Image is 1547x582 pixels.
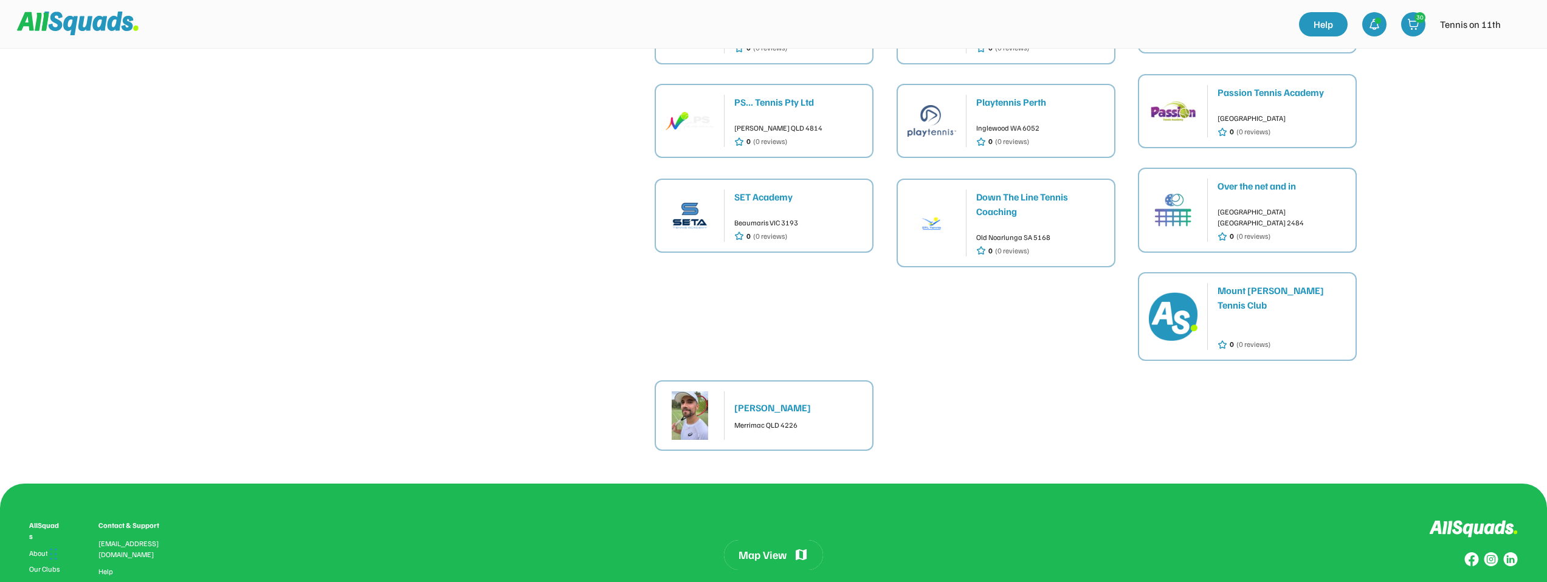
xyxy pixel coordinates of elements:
[1440,17,1501,32] div: Tennis on 11th
[1368,18,1380,30] img: bell-03%20%281%29.svg
[746,136,751,147] div: 0
[988,245,993,256] div: 0
[1218,231,1227,242] img: star-01%20%282%29.svg
[1149,186,1197,235] img: 1000005499.png
[1218,113,1346,124] div: [GEOGRAPHIC_DATA]
[1218,283,1346,312] div: Mount [PERSON_NAME] Tennis Club
[908,199,956,247] img: DTL%20Tennis%20Logo.png
[976,137,986,147] img: star-01%20%282%29.svg
[734,95,863,109] div: PS... Tennis Pty Ltd
[1218,179,1346,193] div: Over the net and in
[98,520,174,531] div: Contact & Support
[1415,13,1425,22] div: 30
[1407,18,1419,30] img: shopping-cart-01%20%281%29.svg
[1218,85,1346,100] div: Passion Tennis Academy
[753,231,787,242] div: (0 reviews)
[666,391,714,440] img: IMG_4217.JPG
[734,123,863,134] div: [PERSON_NAME] QLD 4814
[1149,87,1197,135] img: logo_square.gif
[739,547,787,563] div: Map View
[734,137,744,147] img: star-01%20%282%29.svg
[1230,126,1234,137] div: 0
[976,232,1104,243] div: Old Noarlunga SA 5168
[734,400,863,415] div: [PERSON_NAME]
[976,123,1104,134] div: Inglewood WA 6052
[1218,340,1227,350] img: star-01%20%282%29.svg
[1149,292,1197,341] img: AS-100x100%402x.png
[1230,231,1234,242] div: 0
[988,136,993,147] div: 0
[976,245,986,256] img: star-01%20%282%29.svg
[1508,12,1532,36] img: IMG_2979.png
[734,190,863,204] div: SET Academy
[908,97,956,145] img: playtennis%20blue%20logo%201.png
[1429,520,1518,538] img: Logo%20inverted.svg
[1299,12,1348,36] a: Help
[98,538,174,560] div: [EMAIL_ADDRESS][DOMAIN_NAME]
[666,191,714,240] img: SETA%20new%20logo%20blue.png
[753,136,787,147] div: (0 reviews)
[734,231,744,241] img: star-01%20%282%29.svg
[17,12,139,35] img: Squad%20Logo.svg
[98,567,113,576] a: Help
[666,97,714,145] img: PS...Tennis_SSa-R01b_Mil%20small%20size.png
[1236,231,1270,242] div: (0 reviews)
[976,95,1104,109] div: Playtennis Perth
[29,520,62,542] div: AllSquads
[734,217,863,228] div: Beaumaris VIC 3193
[734,420,863,431] div: Merrimac QLD 4226
[1218,127,1227,137] img: star-01%20%282%29.svg
[1218,207,1346,228] div: [GEOGRAPHIC_DATA] [GEOGRAPHIC_DATA] 2484
[995,136,1029,147] div: (0 reviews)
[995,245,1029,256] div: (0 reviews)
[1236,339,1270,350] div: (0 reviews)
[1230,339,1234,350] div: 0
[976,190,1104,219] div: Down The Line Tennis Coaching
[746,231,751,242] div: 0
[1236,126,1270,137] div: (0 reviews)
